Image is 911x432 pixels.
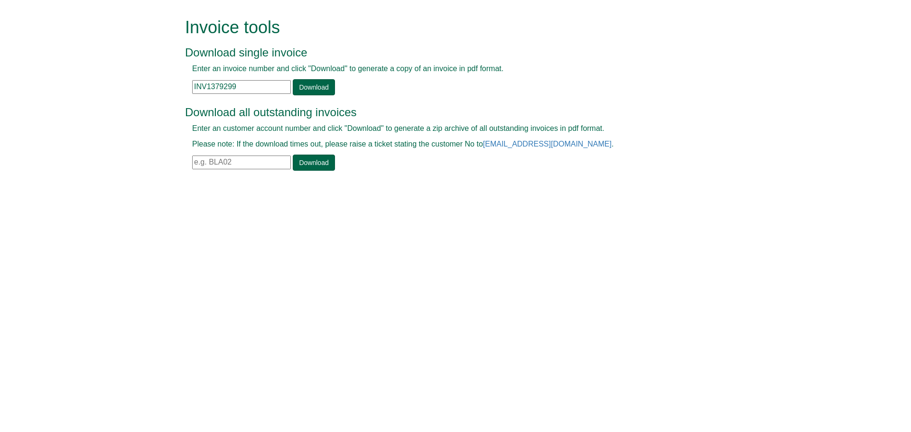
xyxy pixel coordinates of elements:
[483,140,612,148] a: [EMAIL_ADDRESS][DOMAIN_NAME]
[185,18,705,37] h1: Invoice tools
[192,64,697,74] p: Enter an invoice number and click "Download" to generate a copy of an invoice in pdf format.
[293,79,335,95] a: Download
[185,106,705,119] h3: Download all outstanding invoices
[192,80,291,94] input: e.g. INV1234
[293,155,335,171] a: Download
[185,46,705,59] h3: Download single invoice
[192,139,697,150] p: Please note: If the download times out, please raise a ticket stating the customer No to .
[192,123,697,134] p: Enter an customer account number and click "Download" to generate a zip archive of all outstandin...
[192,156,291,169] input: e.g. BLA02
